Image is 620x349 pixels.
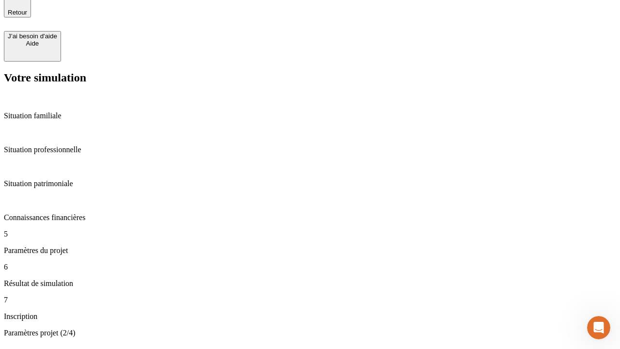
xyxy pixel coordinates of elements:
[4,329,616,337] p: Paramètres projet (2/4)
[4,246,616,255] p: Paramètres du projet
[8,32,57,40] div: J’ai besoin d'aide
[4,179,616,188] p: Situation patrimoniale
[4,111,616,120] p: Situation familiale
[4,263,616,271] p: 6
[8,40,57,47] div: Aide
[4,296,616,304] p: 7
[4,31,61,62] button: J’ai besoin d'aideAide
[4,213,616,222] p: Connaissances financières
[4,312,616,321] p: Inscription
[587,316,610,339] iframe: Intercom live chat
[4,71,616,84] h2: Votre simulation
[4,279,616,288] p: Résultat de simulation
[8,9,27,16] span: Retour
[4,230,616,238] p: 5
[4,145,616,154] p: Situation professionnelle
